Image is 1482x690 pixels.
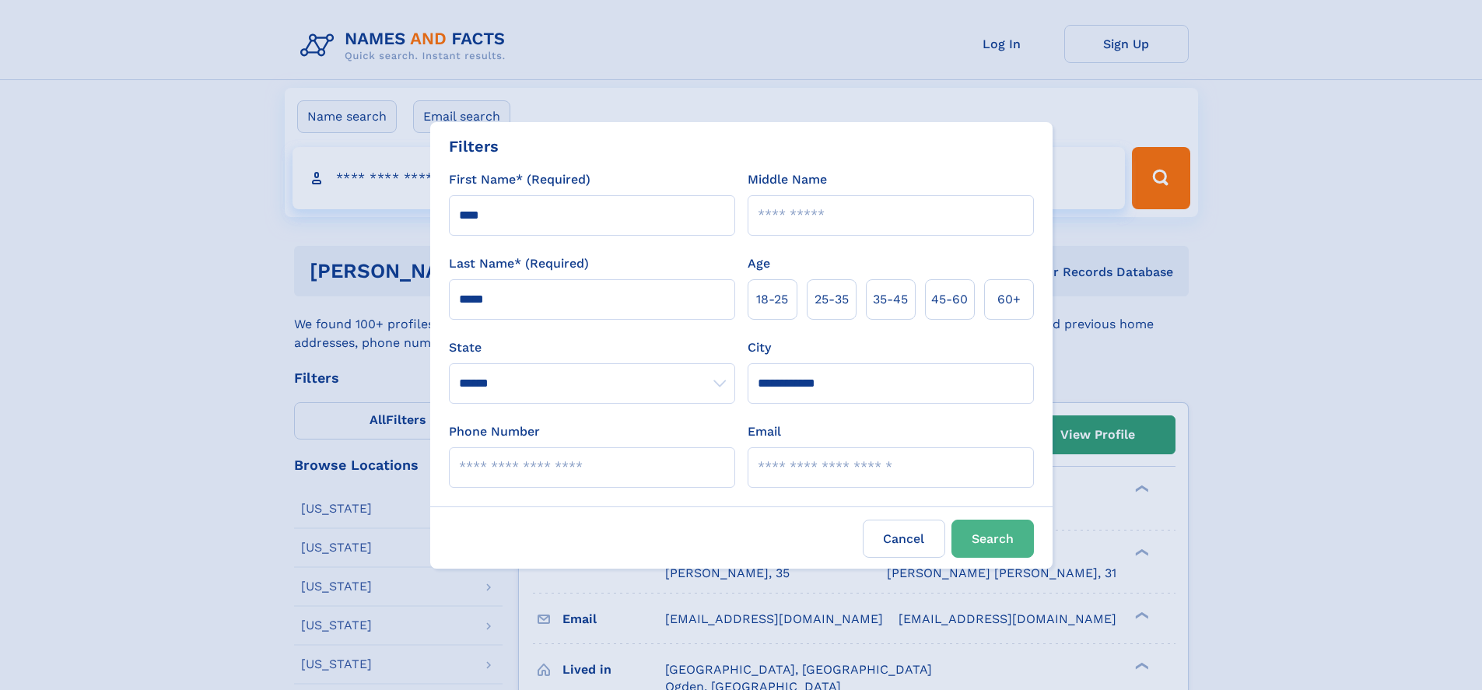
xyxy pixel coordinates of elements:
[449,135,499,158] div: Filters
[863,520,945,558] label: Cancel
[997,290,1021,309] span: 60+
[449,254,589,273] label: Last Name* (Required)
[748,338,771,357] label: City
[449,422,540,441] label: Phone Number
[815,290,849,309] span: 25‑35
[748,422,781,441] label: Email
[931,290,968,309] span: 45‑60
[449,338,735,357] label: State
[873,290,908,309] span: 35‑45
[951,520,1034,558] button: Search
[449,170,590,189] label: First Name* (Required)
[748,254,770,273] label: Age
[748,170,827,189] label: Middle Name
[756,290,788,309] span: 18‑25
